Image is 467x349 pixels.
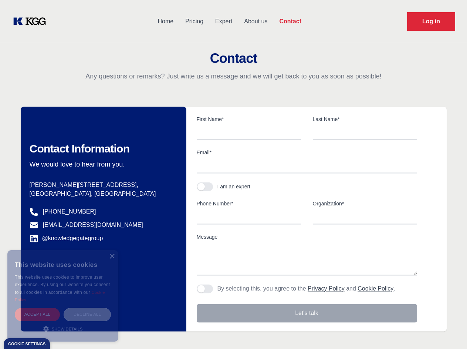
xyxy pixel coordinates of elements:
[15,275,110,295] span: This website uses cookies to improve user experience. By using our website you consent to all coo...
[15,308,60,321] div: Accept all
[30,189,175,198] p: [GEOGRAPHIC_DATA], [GEOGRAPHIC_DATA]
[197,304,417,322] button: Let's talk
[313,115,417,123] label: Last Name*
[358,285,393,292] a: Cookie Policy
[179,12,209,31] a: Pricing
[209,12,238,31] a: Expert
[8,342,45,346] div: Cookie settings
[407,12,455,31] a: Request Demo
[152,12,179,31] a: Home
[238,12,273,31] a: About us
[15,256,111,274] div: This website uses cookies
[30,234,103,243] a: @knowledgegategroup
[197,115,301,123] label: First Name*
[30,160,175,169] p: We would love to hear from you.
[9,51,458,66] h2: Contact
[15,325,111,332] div: Show details
[197,233,417,241] label: Message
[43,207,96,216] a: [PHONE_NUMBER]
[430,313,467,349] iframe: Chat Widget
[9,72,458,81] p: Any questions or remarks? Just write us a message and we will get back to you as soon as possible!
[313,200,417,207] label: Organization*
[197,149,417,156] label: Email*
[30,181,175,189] p: [PERSON_NAME][STREET_ADDRESS],
[273,12,307,31] a: Contact
[308,285,345,292] a: Privacy Policy
[12,16,52,27] a: KOL Knowledge Platform: Talk to Key External Experts (KEE)
[217,183,251,190] div: I am an expert
[197,200,301,207] label: Phone Number*
[109,254,115,259] div: Close
[217,284,395,293] p: By selecting this, you agree to the and .
[30,142,175,155] h2: Contact Information
[64,308,111,321] div: Decline all
[52,327,83,331] span: Show details
[15,290,105,302] a: Cookie Policy
[43,221,143,229] a: [EMAIL_ADDRESS][DOMAIN_NAME]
